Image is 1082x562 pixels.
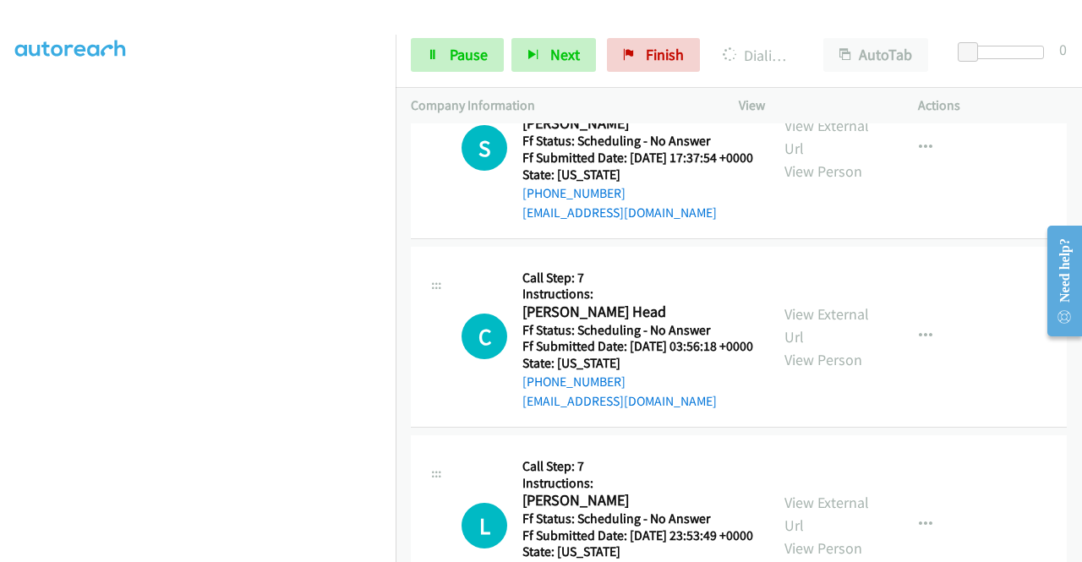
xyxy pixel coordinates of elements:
[522,303,753,322] h2: [PERSON_NAME] Head
[511,38,596,72] button: Next
[784,538,862,558] a: View Person
[522,166,753,183] h5: State: [US_STATE]
[966,46,1044,59] div: Delay between calls (in seconds)
[411,38,504,72] a: Pause
[522,510,753,527] h5: Ff Status: Scheduling - No Answer
[522,286,753,303] h5: Instructions:
[607,38,700,72] a: Finish
[784,116,869,158] a: View External Url
[462,125,507,171] div: The call is yet to be attempted
[522,475,753,492] h5: Instructions:
[522,322,753,339] h5: Ff Status: Scheduling - No Answer
[1059,38,1067,61] div: 0
[739,95,888,116] p: View
[522,458,753,475] h5: Call Step: 7
[522,527,753,544] h5: Ff Submitted Date: [DATE] 23:53:49 +0000
[646,45,684,64] span: Finish
[462,314,507,359] div: The call is yet to be attempted
[462,314,507,359] h1: C
[784,304,869,346] a: View External Url
[450,45,488,64] span: Pause
[522,355,753,372] h5: State: [US_STATE]
[522,114,753,134] h2: [PERSON_NAME]
[723,44,793,67] p: Dialing [PERSON_NAME]
[522,150,753,166] h5: Ff Submitted Date: [DATE] 17:37:54 +0000
[522,338,753,355] h5: Ff Submitted Date: [DATE] 03:56:18 +0000
[522,491,753,510] h2: [PERSON_NAME]
[550,45,580,64] span: Next
[918,95,1067,116] p: Actions
[522,270,753,286] h5: Call Step: 7
[522,374,626,390] a: [PHONE_NUMBER]
[522,185,626,201] a: [PHONE_NUMBER]
[522,393,717,409] a: [EMAIL_ADDRESS][DOMAIN_NAME]
[522,205,717,221] a: [EMAIL_ADDRESS][DOMAIN_NAME]
[1034,214,1082,348] iframe: Resource Center
[522,543,753,560] h5: State: [US_STATE]
[522,133,753,150] h5: Ff Status: Scheduling - No Answer
[462,503,507,548] div: The call is yet to be attempted
[462,503,507,548] h1: L
[823,38,928,72] button: AutoTab
[462,125,507,171] h1: S
[411,95,708,116] p: Company Information
[784,350,862,369] a: View Person
[784,161,862,181] a: View Person
[784,493,869,535] a: View External Url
